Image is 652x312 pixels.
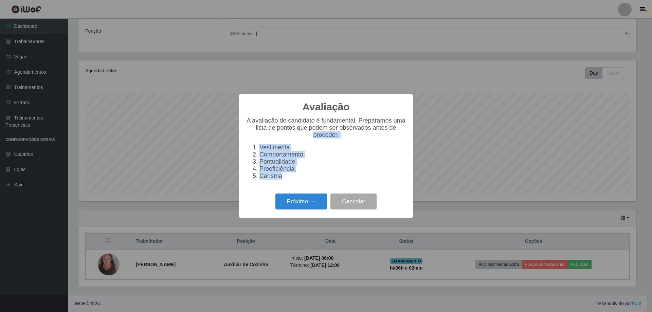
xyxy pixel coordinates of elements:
button: Próximo → [275,194,327,209]
li: Pontualidade [259,158,406,165]
p: A avaliação do candidato é fundamental. Preparamos uma lista de pontos que podem ser observados a... [246,117,406,139]
li: Proeficiência [259,165,406,172]
li: Comportamento [259,151,406,158]
li: Vestimenta [259,144,406,151]
h2: Avaliação [303,101,350,113]
button: Cancelar [330,194,377,209]
li: Carisma [259,172,406,180]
